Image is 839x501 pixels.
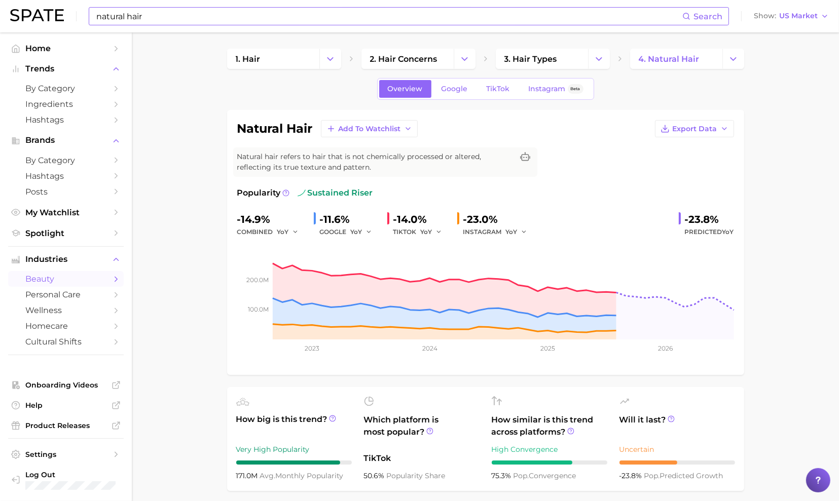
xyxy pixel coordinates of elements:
[25,290,106,299] span: personal care
[25,321,106,331] span: homecare
[496,49,588,69] a: 3. hair types
[236,471,260,480] span: 171.0m
[514,471,529,480] abbr: popularity index
[364,414,480,447] span: Which platform is most popular?
[8,418,124,433] a: Product Releases
[25,136,106,145] span: Brands
[492,460,607,465] div: 7 / 10
[644,471,723,480] span: predicted growth
[25,84,106,93] span: by Category
[236,54,261,64] span: 1. hair
[339,125,401,133] span: Add to Watchlist
[685,226,734,238] span: Predicted
[361,49,454,69] a: 2. hair concerns
[619,443,735,455] div: Uncertain
[619,460,735,465] div: 5 / 10
[694,12,722,21] span: Search
[8,61,124,76] button: Trends
[277,227,289,236] span: YoY
[463,226,534,238] div: INSTAGRAM
[237,151,513,173] span: Natural hair refers to hair that is not chemically processed or altered, reflecting its true text...
[95,8,682,25] input: Search here for a brand, industry, or ingredient
[504,54,557,64] span: 3. hair types
[25,228,106,238] span: Spotlight
[25,208,106,217] span: My Watchlist
[25,470,116,479] span: Log Out
[379,80,431,98] a: Overview
[319,49,341,69] button: Change Category
[25,255,106,264] span: Industries
[8,467,124,493] a: Log out. Currently logged in with e-mail stoth@avlon.com.
[321,120,418,137] button: Add to Watchlist
[619,471,644,480] span: -23.8%
[8,377,124,393] a: Onboarding Videos
[364,471,387,480] span: 50.6%
[8,81,124,96] a: by Category
[540,344,555,352] tspan: 2025
[421,227,432,236] span: YoY
[298,187,373,199] span: sustained riser
[25,421,106,430] span: Product Releases
[442,85,468,93] span: Google
[487,85,510,93] span: TikTok
[237,226,306,238] div: combined
[8,133,124,148] button: Brands
[722,49,744,69] button: Change Category
[25,171,106,181] span: Hashtags
[8,318,124,334] a: homecare
[514,471,576,480] span: convergence
[433,80,477,98] a: Google
[8,334,124,350] a: cultural shifts
[571,85,580,93] span: Beta
[320,211,379,227] div: -11.6%
[236,443,352,455] div: Very High Popularity
[463,211,534,227] div: -23.0%
[237,187,281,199] span: Popularity
[639,54,700,64] span: 4. natural hair
[260,471,276,480] abbr: average
[298,189,306,197] img: sustained riser
[237,123,313,135] h1: natural hair
[25,187,106,197] span: Posts
[722,228,734,236] span: YoY
[10,9,64,21] img: SPATE
[25,44,106,53] span: Home
[8,398,124,413] a: Help
[393,226,449,238] div: TIKTOK
[779,13,818,19] span: US Market
[25,337,106,346] span: cultural shifts
[588,49,610,69] button: Change Category
[387,471,446,480] span: popularity share
[25,450,106,459] span: Settings
[506,227,518,236] span: YoY
[492,471,514,480] span: 75.3%
[685,211,734,227] div: -23.8%
[421,226,443,238] button: YoY
[351,226,373,238] button: YoY
[364,452,480,465] span: TikTok
[673,125,717,133] span: Export Data
[8,271,124,287] a: beauty
[8,225,124,241] a: Spotlight
[305,344,319,352] tspan: 2023
[25,99,106,109] span: Ingredients
[236,413,352,438] span: How big is this trend?
[529,85,566,93] span: Instagram
[644,471,660,480] abbr: popularity index
[8,112,124,128] a: Hashtags
[25,274,106,284] span: beauty
[8,252,124,267] button: Industries
[520,80,592,98] a: InstagramBeta
[237,211,306,227] div: -14.9%
[25,401,106,410] span: Help
[454,49,476,69] button: Change Category
[658,344,673,352] tspan: 2026
[25,115,106,125] span: Hashtags
[8,41,124,56] a: Home
[8,168,124,184] a: Hashtags
[227,49,319,69] a: 1. hair
[277,226,299,238] button: YoY
[630,49,722,69] a: 4. natural hair
[751,10,831,23] button: ShowUS Market
[478,80,519,98] a: TikTok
